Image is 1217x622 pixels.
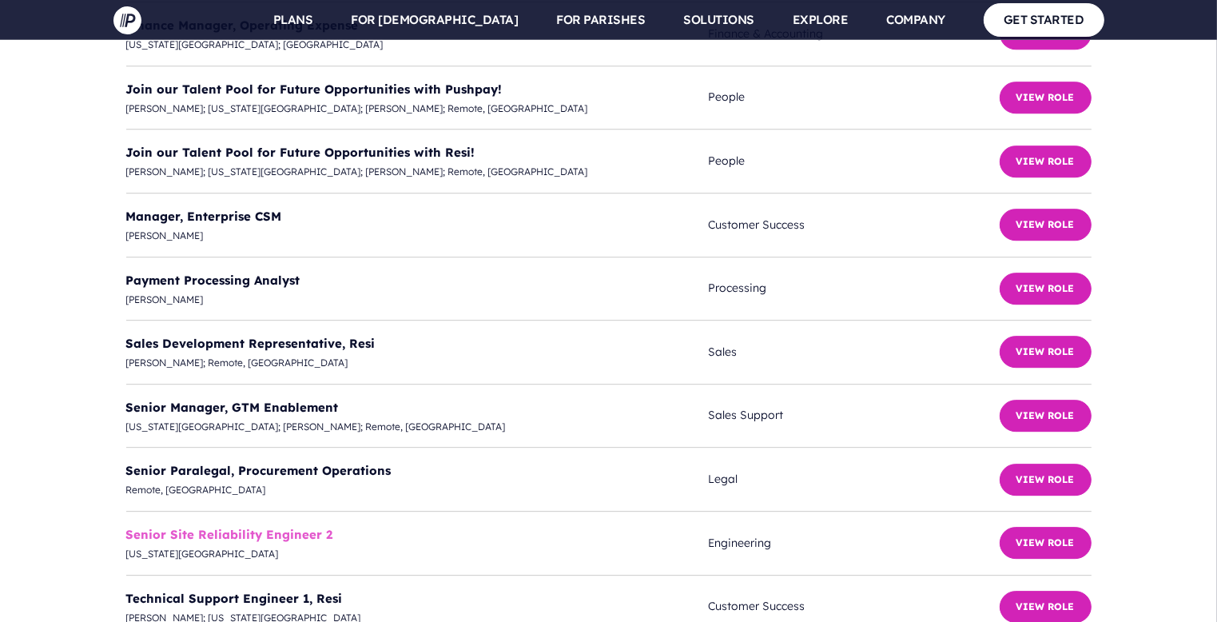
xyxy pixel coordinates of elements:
span: Customer Success [708,215,999,235]
button: View Role [1000,209,1092,241]
span: [US_STATE][GEOGRAPHIC_DATA] [126,545,709,563]
span: [PERSON_NAME]; [US_STATE][GEOGRAPHIC_DATA]; [PERSON_NAME]; Remote, [GEOGRAPHIC_DATA] [126,100,709,118]
a: Senior Paralegal, Procurement Operations [126,463,392,478]
span: [US_STATE][GEOGRAPHIC_DATA]; [PERSON_NAME]; Remote, [GEOGRAPHIC_DATA] [126,418,709,436]
span: Sales [708,342,999,362]
span: [PERSON_NAME]; Remote, [GEOGRAPHIC_DATA] [126,354,709,372]
a: Senior Manager, GTM Enablement [126,400,339,415]
a: Senior Site Reliability Engineer 2 [126,527,333,542]
a: Technical Support Engineer 1, Resi [126,591,343,606]
a: Sales Development Representative, Resi [126,336,376,351]
button: View Role [1000,82,1092,114]
span: [PERSON_NAME]; [US_STATE][GEOGRAPHIC_DATA]; [PERSON_NAME]; Remote, [GEOGRAPHIC_DATA] [126,163,709,181]
button: View Role [1000,464,1092,496]
span: [PERSON_NAME] [126,291,709,309]
span: Remote, [GEOGRAPHIC_DATA] [126,481,709,499]
a: Join our Talent Pool for Future Opportunities with Resi! [126,145,475,160]
span: People [708,151,999,171]
button: View Role [1000,527,1092,559]
span: Processing [708,278,999,298]
button: View Role [1000,400,1092,432]
a: Manager, Enterprise CSM [126,209,282,224]
button: View Role [1000,336,1092,368]
button: View Role [1000,146,1092,177]
a: GET STARTED [984,3,1104,36]
a: Payment Processing Analyst [126,273,300,288]
a: Join our Talent Pool for Future Opportunities with Pushpay! [126,82,503,97]
span: Legal [708,469,999,489]
span: People [708,87,999,107]
span: [US_STATE][GEOGRAPHIC_DATA]; [GEOGRAPHIC_DATA] [126,36,709,54]
span: Engineering [708,533,999,553]
span: [PERSON_NAME] [126,227,709,245]
span: Sales Support [708,405,999,425]
span: Customer Success [708,596,999,616]
button: View Role [1000,273,1092,305]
